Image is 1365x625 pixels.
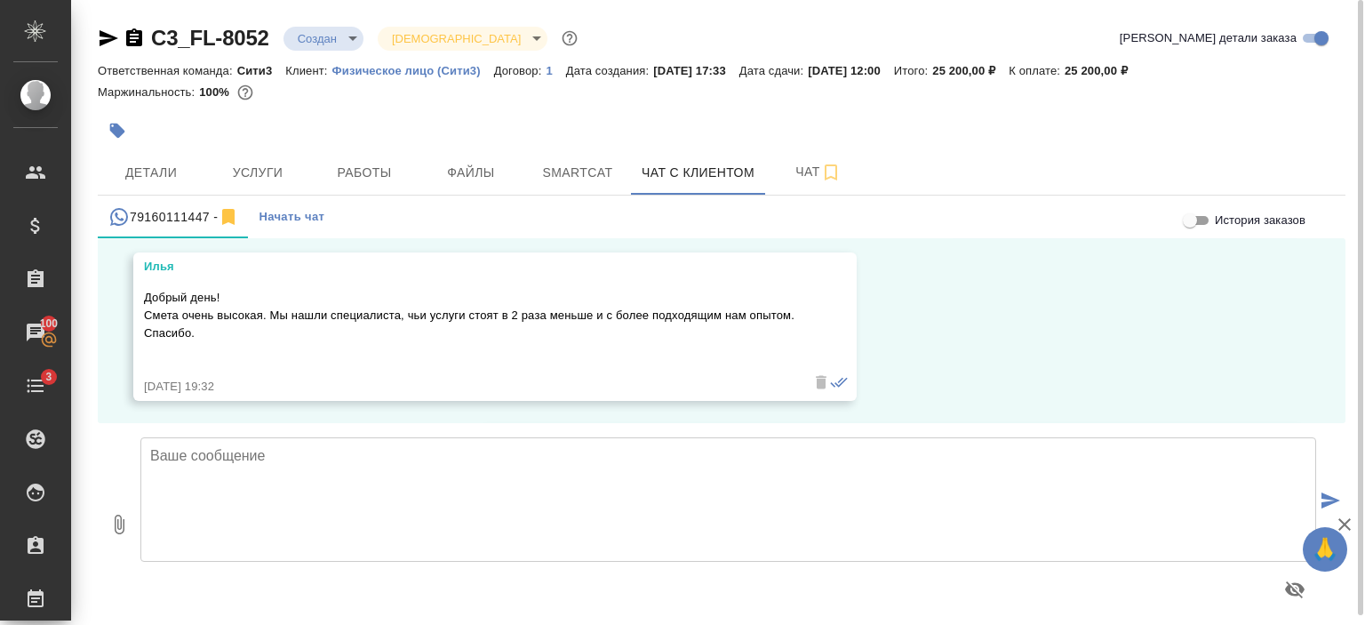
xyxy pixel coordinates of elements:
div: Создан [283,27,363,51]
span: История заказов [1215,212,1305,229]
button: Создан [292,31,342,46]
div: Илья [144,258,794,276]
a: 100 [4,310,67,355]
a: C3_FL-8052 [151,26,269,50]
span: Чат [776,161,861,183]
p: Дата сдачи: [739,64,808,77]
a: Физическое лицо (Сити3) [332,62,494,77]
div: simple tabs example [98,196,1345,238]
button: Предпросмотр [1273,568,1316,611]
p: Физическое лицо (Сити3) [332,64,494,77]
span: Услуги [215,162,300,184]
p: Итого: [894,64,932,77]
span: 100 [29,315,69,333]
button: 0.00 RUB; [234,81,257,104]
a: 3 [4,364,67,408]
p: Ответственная команда: [98,64,237,77]
button: Скопировать ссылку для ЯМессенджера [98,28,119,49]
p: Дата создания: [566,64,653,77]
p: 25 200,00 ₽ [932,64,1009,77]
button: 🙏 [1303,527,1347,572]
p: 1 [546,64,565,77]
button: Скопировать ссылку [124,28,145,49]
p: Договор: [494,64,547,77]
span: Smartcat [535,162,620,184]
span: Начать чат [259,207,324,228]
p: Клиент: [285,64,331,77]
span: [PERSON_NAME] детали заказа [1120,29,1297,47]
svg: Подписаться [820,162,842,183]
p: 100% [199,85,234,99]
span: Чат с клиентом [642,162,754,184]
p: [DATE] 17:33 [653,64,739,77]
p: 25 200,00 ₽ [1065,64,1141,77]
p: [DATE] 12:00 [808,64,894,77]
span: 3 [35,368,62,386]
span: Работы [322,162,407,184]
button: Доп статусы указывают на важность/срочность заказа [558,27,581,50]
button: Добавить тэг [98,111,137,150]
p: К оплате: [1009,64,1065,77]
div: Создан [378,27,547,51]
span: Детали [108,162,194,184]
span: 🙏 [1310,531,1340,568]
button: Начать чат [250,196,333,238]
div: [DATE] 19:32 [144,378,794,396]
p: Маржинальность: [98,85,199,99]
p: Сити3 [237,64,286,77]
button: [DEMOGRAPHIC_DATA] [387,31,526,46]
p: Добрый день! Смета очень высокая. Мы нашли специалиста, чьи услуги стоят в 2 раза меньше и с боле... [144,289,794,342]
svg: Отписаться [218,206,239,228]
span: Файлы [428,162,514,184]
a: 1 [546,62,565,77]
div: 79160111447 (Илья) - (undefined) [108,206,239,228]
